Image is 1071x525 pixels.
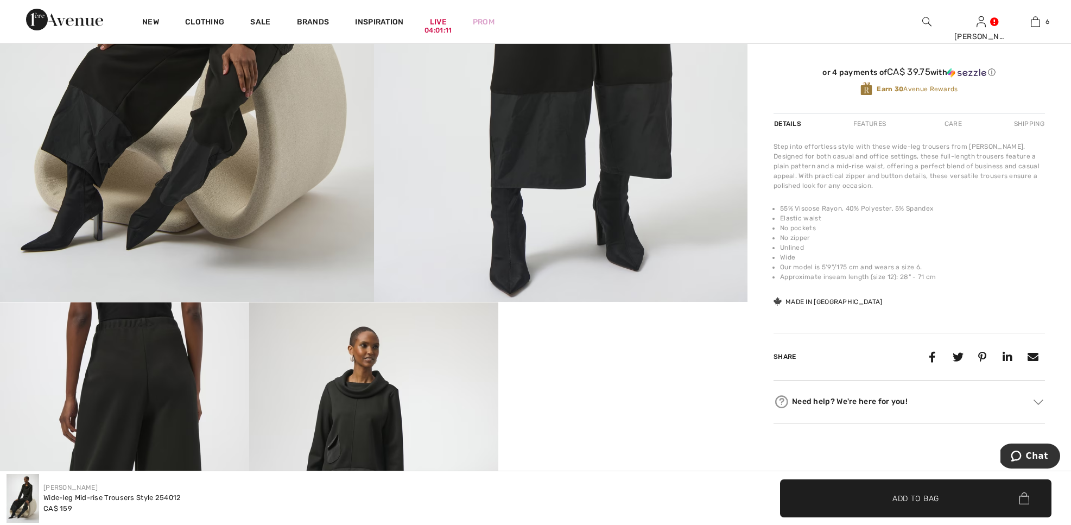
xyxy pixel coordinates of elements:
div: or 4 payments of with [774,67,1045,78]
span: Avenue Rewards [877,84,958,94]
li: No pockets [780,223,1045,233]
img: My Info [977,15,986,28]
div: Details [774,114,804,134]
li: 55% Viscose Rayon, 40% Polyester, 5% Spandex [780,204,1045,213]
li: Wide [780,252,1045,262]
a: Sign In [977,16,986,27]
div: Features [844,114,895,134]
img: Arrow2.svg [1034,400,1043,405]
a: Prom [473,16,495,28]
div: Care [935,114,971,134]
a: Sale [250,17,270,29]
a: [PERSON_NAME] [43,484,98,491]
iframe: Opens a widget where you can chat to one of our agents [1000,444,1060,471]
img: Wide-Leg Mid-Rise Trousers Style 254012 [7,474,39,523]
img: search the website [922,15,931,28]
span: 6 [1045,17,1049,27]
div: Shipping [1011,114,1045,134]
a: Brands [297,17,329,29]
span: Add to Bag [892,492,939,504]
li: Approximate inseam length (size 12): 28" - 71 cm [780,272,1045,282]
a: 6 [1009,15,1062,28]
img: Avenue Rewards [860,81,872,96]
img: 1ère Avenue [26,9,103,30]
div: 04:01:11 [424,26,452,36]
button: Add to Bag [780,479,1051,517]
img: Bag.svg [1019,492,1029,504]
a: Clothing [185,17,224,29]
div: or 4 payments ofCA$ 39.75withSezzle Click to learn more about Sezzle [774,67,1045,81]
span: CA$ 159 [43,504,72,513]
span: Share [774,353,796,360]
a: New [142,17,159,29]
li: No zipper [780,233,1045,243]
div: Made in [GEOGRAPHIC_DATA] [774,297,883,307]
div: Need help? We're here for you! [774,394,1045,410]
img: Sezzle [947,68,986,78]
li: Unlined [780,243,1045,252]
li: Elastic waist [780,213,1045,223]
li: Our model is 5'9"/175 cm and wears a size 6. [780,262,1045,272]
img: My Bag [1031,15,1040,28]
video: Your browser does not support the video tag. [498,302,747,427]
a: Live04:01:11 [430,16,447,28]
span: Inspiration [355,17,403,29]
span: CA$ 39.75 [887,66,930,77]
div: Step into effortless style with these wide-leg trousers from [PERSON_NAME]. Designed for both cas... [774,142,1045,191]
div: [PERSON_NAME] [954,31,1007,42]
strong: Earn 30 [877,85,903,93]
div: Wide-leg Mid-rise Trousers Style 254012 [43,492,181,503]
